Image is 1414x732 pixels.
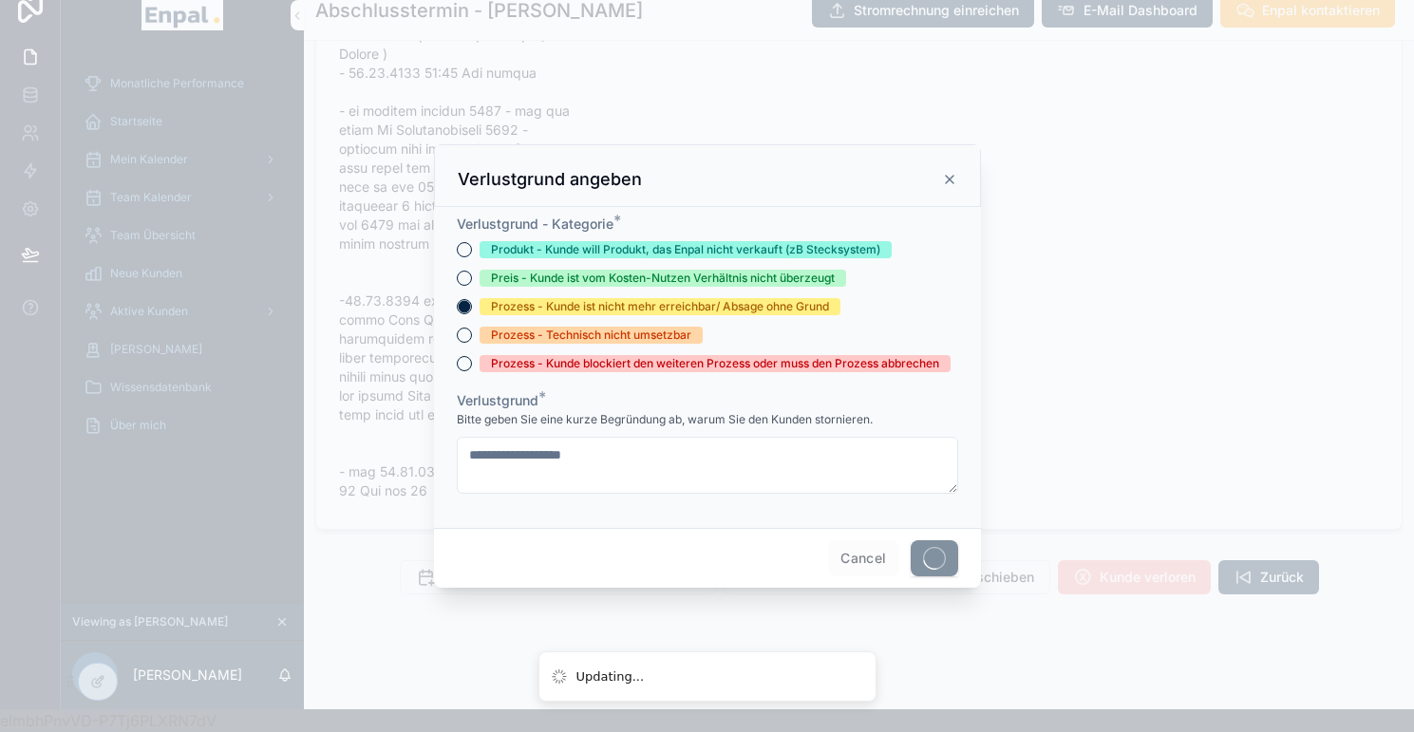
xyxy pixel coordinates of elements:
[576,667,645,686] div: Updating...
[491,298,829,315] div: Prozess - Kunde ist nicht mehr erreichbar/ Absage ohne Grund
[458,168,642,191] h3: Verlustgrund angeben
[491,355,939,372] div: Prozess - Kunde blockiert den weiteren Prozess oder muss den Prozess abbrechen
[491,241,880,258] div: Produkt - Kunde will Produkt, das Enpal nicht verkauft (zB Stecksystem)
[491,270,835,287] div: Preis - Kunde ist vom Kosten-Nutzen Verhältnis nicht überzeugt
[491,327,691,344] div: Prozess - Technisch nicht umsetzbar
[457,412,873,427] span: Bitte geben Sie eine kurze Begründung ab, warum Sie den Kunden stornieren.
[457,392,538,408] span: Verlustgrund
[457,216,613,232] span: Verlustgrund - Kategorie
